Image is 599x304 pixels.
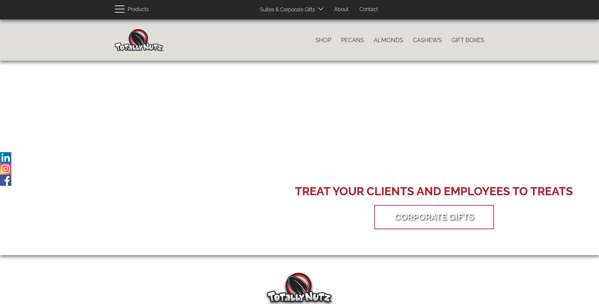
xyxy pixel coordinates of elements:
[447,33,489,47] a: Gift Boxes
[311,33,336,47] a: Shop
[385,207,484,227] a: Corporate Gifts
[329,3,353,16] a: About
[115,29,163,51] img: Home
[336,33,369,47] a: Pecans
[408,33,447,47] a: Cashews
[128,5,149,14] span: Products
[267,273,332,302] img: Totally Nutz Logo
[369,33,408,47] a: Almonds
[295,183,573,199] div: Treat your Clients and Employees to Treats
[355,3,383,16] a: Contact
[255,4,317,16] a: Suites & Corporate Gifts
